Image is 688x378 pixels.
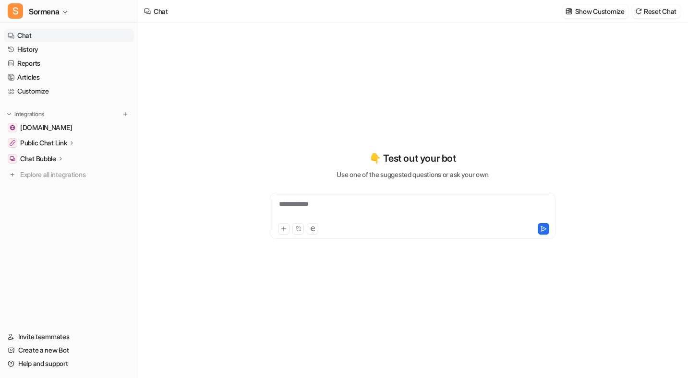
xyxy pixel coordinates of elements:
[635,8,642,15] img: reset
[8,3,23,19] span: S
[20,154,56,164] p: Chat Bubble
[575,6,625,16] p: Show Customize
[10,140,15,146] img: Public Chat Link
[20,123,72,132] span: [DOMAIN_NAME]
[20,167,130,182] span: Explore all integrations
[6,111,12,118] img: expand menu
[14,110,44,118] p: Integrations
[4,343,134,357] a: Create a new Bot
[4,29,134,42] a: Chat
[563,4,628,18] button: Show Customize
[4,43,134,56] a: History
[29,5,59,18] span: Sormena
[4,357,134,370] a: Help and support
[4,57,134,70] a: Reports
[566,8,572,15] img: customize
[4,121,134,134] a: www.sormena-int.com[DOMAIN_NAME]
[122,111,129,118] img: menu_add.svg
[154,6,168,16] div: Chat
[20,138,67,148] p: Public Chat Link
[632,4,680,18] button: Reset Chat
[369,151,456,165] p: 👇 Test out your bot
[337,169,488,179] p: Use one of the suggested questions or ask your own
[4,109,47,119] button: Integrations
[4,71,134,84] a: Articles
[4,330,134,343] a: Invite teammates
[10,156,15,162] img: Chat Bubble
[4,168,134,181] a: Explore all integrations
[4,84,134,98] a: Customize
[10,125,15,130] img: www.sormena-int.com
[8,170,17,179] img: explore all integrations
